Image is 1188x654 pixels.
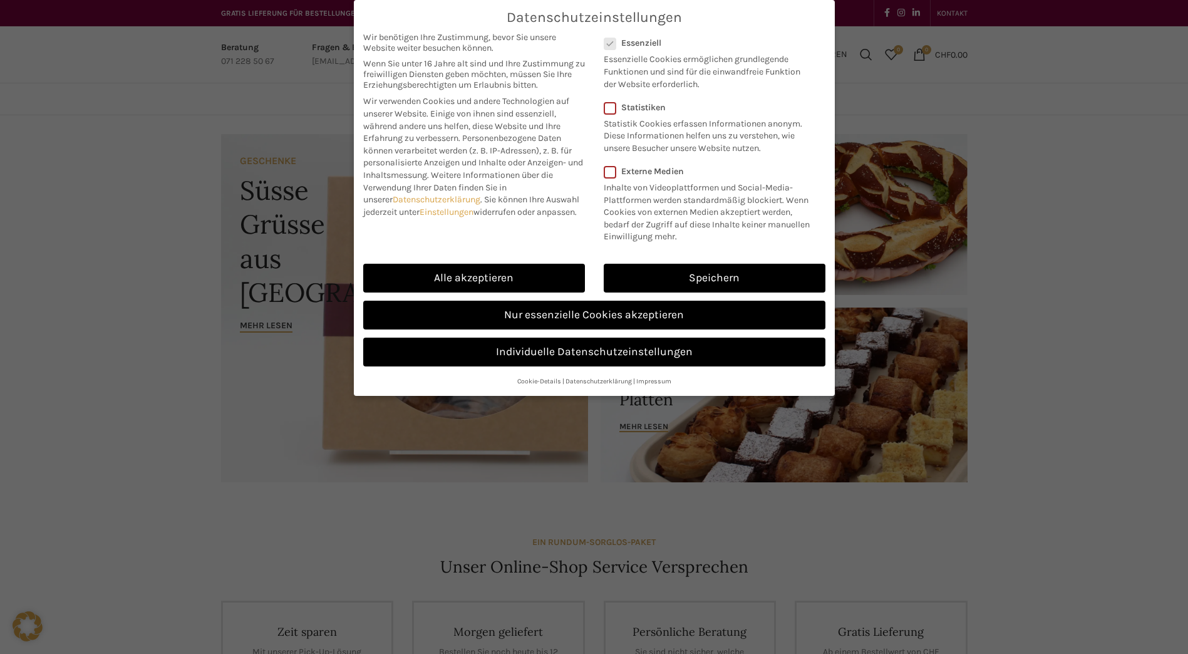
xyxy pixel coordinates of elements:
label: Essenziell [604,38,809,48]
a: Alle akzeptieren [363,264,585,293]
span: Weitere Informationen über die Verwendung Ihrer Daten finden Sie in unserer . [363,170,553,205]
span: Wir verwenden Cookies und andere Technologien auf unserer Website. Einige von ihnen sind essenzie... [363,96,569,143]
p: Statistik Cookies erfassen Informationen anonym. Diese Informationen helfen uns zu verstehen, wie... [604,113,809,155]
a: Individuelle Datenschutzeinstellungen [363,338,825,366]
label: Statistiken [604,102,809,113]
a: Cookie-Details [517,377,561,385]
a: Datenschutzerklärung [566,377,632,385]
a: Nur essenzielle Cookies akzeptieren [363,301,825,330]
a: Speichern [604,264,825,293]
span: Personenbezogene Daten können verarbeitet werden (z. B. IP-Adressen), z. B. für personalisierte A... [363,133,583,180]
span: Sie können Ihre Auswahl jederzeit unter widerrufen oder anpassen. [363,194,579,217]
a: Einstellungen [420,207,473,217]
p: Essenzielle Cookies ermöglichen grundlegende Funktionen und sind für die einwandfreie Funktion de... [604,48,809,90]
span: Wir benötigen Ihre Zustimmung, bevor Sie unsere Website weiter besuchen können. [363,32,585,53]
span: Wenn Sie unter 16 Jahre alt sind und Ihre Zustimmung zu freiwilligen Diensten geben möchten, müss... [363,58,585,90]
a: Impressum [636,377,671,385]
p: Inhalte von Videoplattformen und Social-Media-Plattformen werden standardmäßig blockiert. Wenn Co... [604,177,817,243]
span: Datenschutzeinstellungen [507,9,682,26]
a: Datenschutzerklärung [393,194,480,205]
label: Externe Medien [604,166,817,177]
